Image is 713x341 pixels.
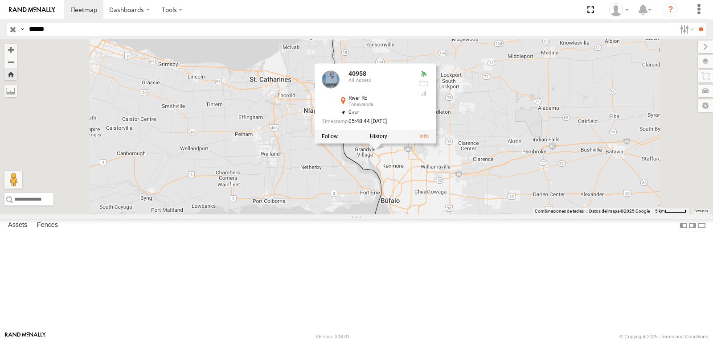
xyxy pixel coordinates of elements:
[661,334,708,339] a: Terms and Conditions
[322,133,338,140] label: Realtime tracking of Asset
[4,85,17,97] label: Measure
[664,3,678,17] i: ?
[535,208,584,214] button: Combinaciones de teclas
[33,219,62,232] label: Fences
[4,68,17,80] button: Zoom Home
[697,219,706,232] label: Hide Summary Table
[589,209,650,214] span: Datos del mapa ©2025 Google
[694,210,708,213] a: Términos (se abre en una nueva pestaña)
[688,219,697,232] label: Dock Summary Table to the Right
[9,7,55,13] img: rand-logo.svg
[322,119,411,124] div: Date/time of location update
[418,90,429,97] div: Last Event GSM Signal Strength
[652,208,689,214] button: Escala del mapa: 5 km por 44 píxeles
[418,70,429,78] div: Valid GPS Fix
[348,70,411,77] div: 40958
[4,44,17,56] button: Zoom in
[619,334,708,339] div: © Copyright 2025 -
[5,332,46,341] a: Visit our Website
[655,209,665,214] span: 5 km
[418,80,429,87] div: No battery health information received from this device.
[698,99,713,112] label: Map Settings
[348,109,360,115] span: 0
[4,171,22,189] button: Arrastra al hombrecito al mapa para abrir Street View
[419,133,429,140] a: View Asset Details
[19,23,26,36] label: Search Query
[679,219,688,232] label: Dock Summary Table to the Left
[316,334,350,339] div: Version: 308.01
[4,219,32,232] label: Assets
[348,78,411,83] div: All Assets
[4,56,17,68] button: Zoom out
[370,133,387,140] label: View Asset History
[676,23,696,36] label: Search Filter Options
[606,3,632,16] div: Miguel Cantu
[348,102,411,107] div: Tonawanda
[348,95,411,101] div: River Rd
